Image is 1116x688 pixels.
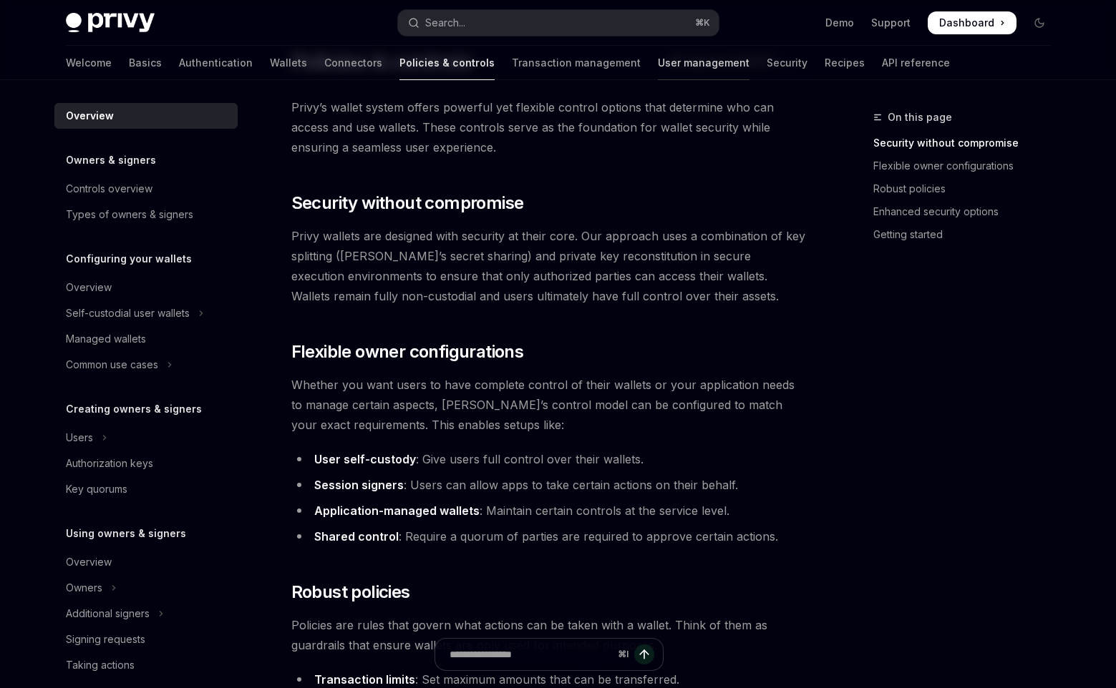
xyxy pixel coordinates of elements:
button: Toggle Self-custodial user wallets section [54,300,238,326]
h5: Owners & signers [66,152,156,169]
a: Authorization keys [54,451,238,476]
div: Owners [66,579,102,596]
a: API reference [882,46,950,80]
div: Common use cases [66,356,158,373]
a: Wallets [270,46,307,80]
div: Additional signers [66,605,150,622]
div: Authorization keys [66,455,153,472]
li: : Give users full control over their wallets. [291,449,807,469]
div: Search... [425,14,465,31]
button: Toggle Users section [54,425,238,451]
span: Privy’s wallet system offers powerful yet flexible control options that determine who can access ... [291,97,807,157]
a: Flexible owner configurations [873,154,1062,177]
a: Connectors [324,46,382,80]
div: Signing requests [66,631,145,648]
span: Whether you want users to have complete control of their wallets or your application needs to man... [291,375,807,435]
a: Taking actions [54,652,238,678]
a: Policies & controls [399,46,495,80]
strong: Session signers [314,478,404,492]
a: Robust policies [873,177,1062,200]
li: : Maintain certain controls at the service level. [291,501,807,521]
h5: Configuring your wallets [66,250,192,267]
h5: Creating owners & signers [66,400,202,418]
div: Overview [66,554,112,571]
img: dark logo [66,13,155,33]
a: Recipes [825,46,865,80]
a: Authentication [179,46,253,80]
a: Dashboard [928,11,1016,34]
a: Support [871,16,911,30]
div: Controls overview [66,180,152,197]
div: Users [66,429,93,446]
li: : Users can allow apps to take certain actions on their behalf. [291,475,807,495]
a: Controls overview [54,176,238,202]
div: Overview [66,279,112,296]
div: Self-custodial user wallets [66,305,190,322]
span: Policies are rules that govern what actions can be taken with a wallet. Think of them as guardrai... [291,615,807,655]
a: Security without compromise [873,132,1062,154]
a: Signing requests [54,626,238,652]
a: Overview [54,549,238,575]
strong: User self-custody [314,452,416,466]
div: Taking actions [66,657,135,674]
a: User management [658,46,749,80]
button: Toggle Common use cases section [54,352,238,378]
div: Overview [66,107,114,124]
div: Types of owners & signers [66,206,193,223]
div: Key quorums [66,481,127,498]
a: Enhanced security options [873,200,1062,223]
a: Overview [54,275,238,300]
button: Toggle Additional signers section [54,601,238,626]
li: : Require a quorum of parties are required to approve certain actions. [291,526,807,546]
a: Welcome [66,46,112,80]
a: Managed wallets [54,326,238,352]
a: Basics [129,46,162,80]
input: Ask a question... [450,639,612,670]
a: Demo [825,16,854,30]
h5: Using owners & signers [66,525,186,542]
span: Dashboard [939,16,994,30]
span: Robust policies [291,581,410,604]
strong: Shared control [314,529,399,544]
a: Types of owners & signers [54,202,238,227]
a: Security [767,46,807,80]
button: Toggle dark mode [1028,11,1051,34]
a: Getting started [873,223,1062,246]
button: Open search [398,10,719,36]
span: Privy wallets are designed with security at their core. Our approach uses a combination of key sp... [291,226,807,306]
span: On this page [888,109,952,126]
span: Flexible owner configurations [291,340,524,363]
div: Managed wallets [66,330,146,348]
a: Overview [54,103,238,129]
a: Transaction management [512,46,641,80]
button: Send message [634,644,654,664]
button: Toggle Owners section [54,575,238,601]
strong: Application-managed wallets [314,503,480,518]
span: Security without compromise [291,192,524,215]
a: Key quorums [54,476,238,502]
span: ⌘ K [695,17,710,29]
